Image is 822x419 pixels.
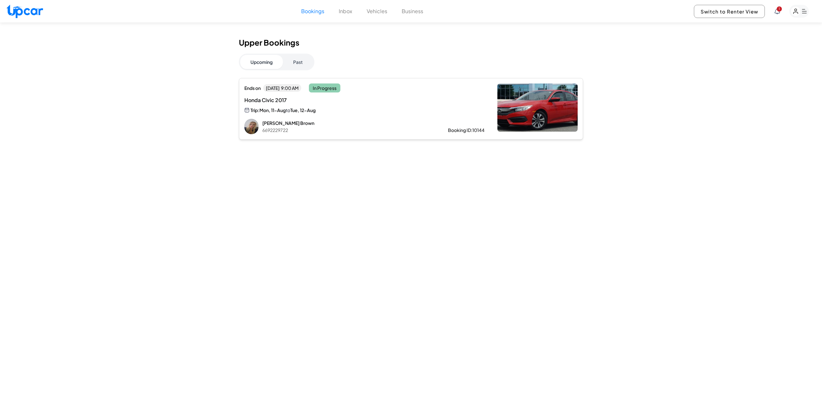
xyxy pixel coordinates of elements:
img: Upcar Logo [6,4,43,18]
img: Honda Civic 2017 [497,83,578,132]
img: Amanda Brown [244,119,258,134]
span: In Progress [309,83,340,92]
button: Switch to Renter View [694,5,765,18]
span: You have new notifications [777,6,782,12]
div: Booking ID: 10144 [448,127,485,133]
button: Vehicles [367,7,387,15]
button: Business [402,7,423,15]
span: Tue, 12-Aug [290,107,316,113]
span: Honda Civic 2017 [244,96,376,104]
button: Bookings [301,7,324,15]
button: Upcoming [240,55,283,69]
span: Trip: [250,107,259,113]
h1: Upper Bookings [239,38,583,47]
span: Mon, 11-Aug [259,107,286,113]
span: [DATE] 9:00 AM [263,84,301,92]
p: 6692229722 [262,127,427,133]
span: Ends on [244,85,261,91]
p: [PERSON_NAME] Brown [262,120,427,126]
button: Past [283,55,313,69]
button: Inbox [339,7,352,15]
span: to [286,107,290,113]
